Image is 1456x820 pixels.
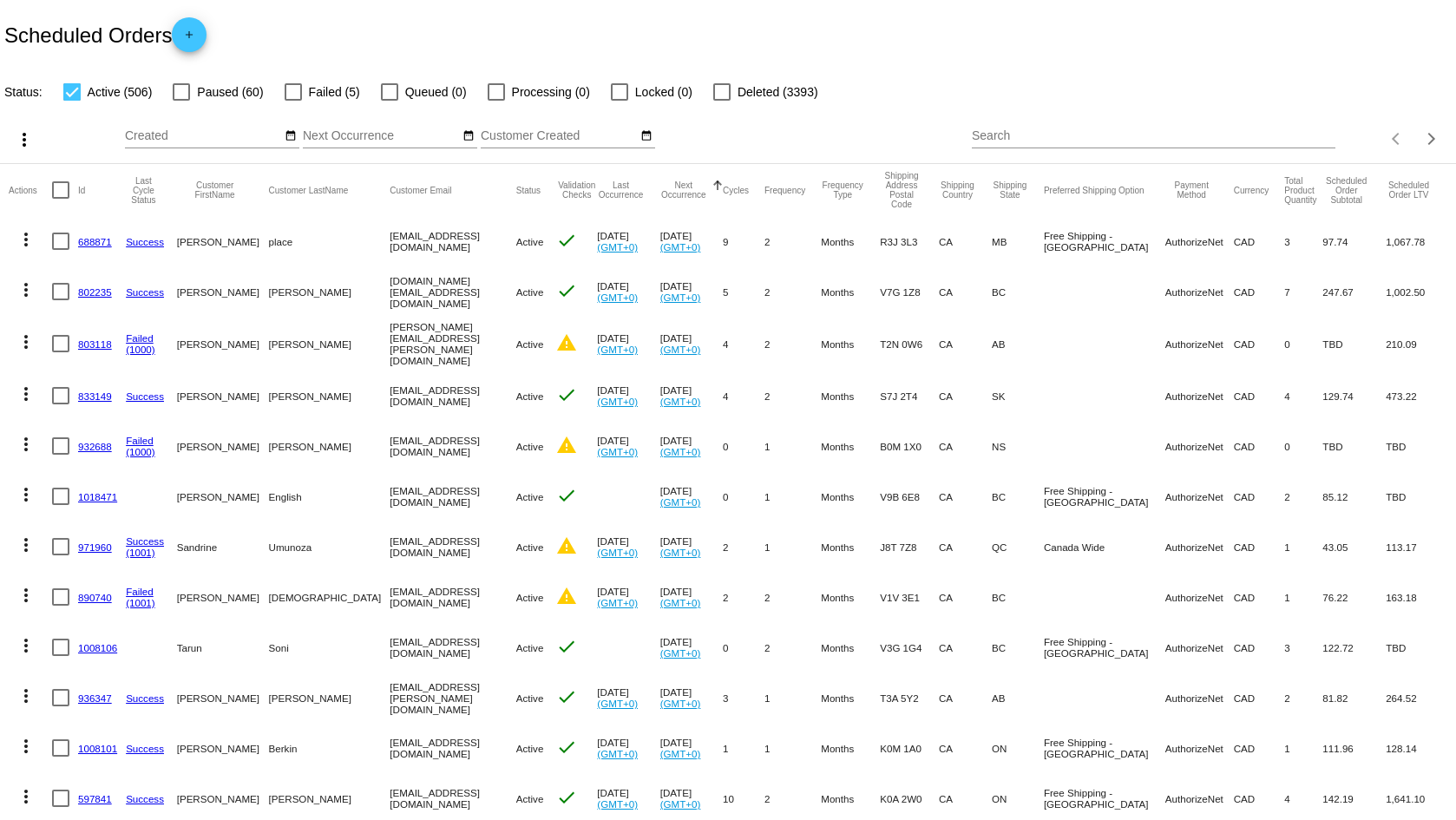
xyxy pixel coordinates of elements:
[597,421,659,471] mat-cell: [DATE]
[1386,421,1447,471] mat-cell: TBD
[78,692,112,704] a: 936347
[78,592,112,603] a: 890740
[78,236,112,247] a: 688871
[1386,216,1447,266] mat-cell: 1,067.78
[597,292,638,303] a: (GMT+0)
[1322,176,1370,205] button: Change sorting for Subtotal
[660,496,701,508] a: (GMT+0)
[179,29,200,49] mat-icon: add
[390,572,515,622] mat-cell: [EMAIL_ADDRESS][DOMAIN_NAME]
[660,798,701,810] a: (GMT+0)
[1234,522,1285,572] mat-cell: CAD
[269,371,390,421] mat-cell: [PERSON_NAME]
[992,371,1044,421] mat-cell: SK
[78,185,85,195] button: Change sorting for Id
[556,230,577,251] mat-icon: check
[821,317,880,371] mat-cell: Months
[16,229,36,250] mat-icon: more_vert
[1380,121,1414,156] button: Previous page
[821,421,880,471] mat-cell: Months
[660,622,723,672] mat-cell: [DATE]
[177,622,269,672] mat-cell: Tarun
[660,471,723,522] mat-cell: [DATE]
[597,266,659,317] mat-cell: [DATE]
[1386,723,1447,773] mat-cell: 128.14
[880,522,939,572] mat-cell: J8T 7Z8
[1284,421,1322,471] mat-cell: 0
[88,82,153,102] span: Active (506)
[177,421,269,471] mat-cell: [PERSON_NAME]
[660,266,723,317] mat-cell: [DATE]
[1386,572,1447,622] mat-cell: 163.18
[1044,185,1144,195] button: Change sorting for PreferredShippingOption
[1322,522,1386,572] mat-cell: 43.05
[269,471,390,522] mat-cell: English
[660,672,723,723] mat-cell: [DATE]
[177,317,269,371] mat-cell: [PERSON_NAME]
[1284,371,1322,421] mat-cell: 4
[597,522,659,572] mat-cell: [DATE]
[16,736,36,757] mat-icon: more_vert
[285,129,297,143] mat-icon: date_range
[597,317,659,371] mat-cell: [DATE]
[764,421,821,471] mat-cell: 1
[992,723,1044,773] mat-cell: ON
[939,522,992,572] mat-cell: CA
[1386,371,1447,421] mat-cell: 473.22
[764,522,821,572] mat-cell: 1
[660,597,701,608] a: (GMT+0)
[880,471,939,522] mat-cell: V9B 6E8
[556,164,597,216] mat-header-cell: Validation Checks
[972,129,1335,143] input: Search
[269,216,390,266] mat-cell: place
[880,572,939,622] mat-cell: V1V 3E1
[4,85,43,99] span: Status:
[1284,723,1322,773] mat-cell: 1
[1284,164,1322,216] mat-header-cell: Total Product Quantity
[939,317,992,371] mat-cell: CA
[126,597,155,608] a: (1001)
[269,522,390,572] mat-cell: Umunoza
[390,371,515,421] mat-cell: [EMAIL_ADDRESS][DOMAIN_NAME]
[390,216,515,266] mat-cell: [EMAIL_ADDRESS][DOMAIN_NAME]
[660,180,707,200] button: Change sorting for NextOccurrenceUtc
[939,572,992,622] mat-cell: CA
[992,317,1044,371] mat-cell: AB
[723,317,764,371] mat-cell: 4
[1234,622,1285,672] mat-cell: CAD
[126,435,154,446] a: Failed
[16,331,36,352] mat-icon: more_vert
[126,692,164,704] a: Success
[269,622,390,672] mat-cell: Soni
[269,672,390,723] mat-cell: [PERSON_NAME]
[660,723,723,773] mat-cell: [DATE]
[660,371,723,421] mat-cell: [DATE]
[597,723,659,773] mat-cell: [DATE]
[597,547,638,558] a: (GMT+0)
[992,672,1044,723] mat-cell: AB
[939,421,992,471] mat-cell: CA
[390,185,451,195] button: Change sorting for CustomerEmail
[516,185,541,195] button: Change sorting for Status
[126,344,155,355] a: (1000)
[177,216,269,266] mat-cell: [PERSON_NAME]
[992,266,1044,317] mat-cell: BC
[1386,266,1447,317] mat-cell: 1,002.50
[738,82,818,102] span: Deleted (3393)
[660,522,723,572] mat-cell: [DATE]
[1165,572,1234,622] mat-cell: AuthorizeNet
[597,698,638,709] a: (GMT+0)
[821,371,880,421] mat-cell: Months
[126,176,161,205] button: Change sorting for LastProcessingCycleId
[1044,622,1165,672] mat-cell: Free Shipping - [GEOGRAPHIC_DATA]
[481,129,637,143] input: Customer Created
[880,216,939,266] mat-cell: R3J 3L3
[764,317,821,371] mat-cell: 2
[1044,216,1165,266] mat-cell: Free Shipping - [GEOGRAPHIC_DATA]
[992,572,1044,622] mat-cell: BC
[1414,121,1449,156] button: Next page
[16,585,36,606] mat-icon: more_vert
[1165,522,1234,572] mat-cell: AuthorizeNet
[821,266,880,317] mat-cell: Months
[4,17,207,52] h2: Scheduled Orders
